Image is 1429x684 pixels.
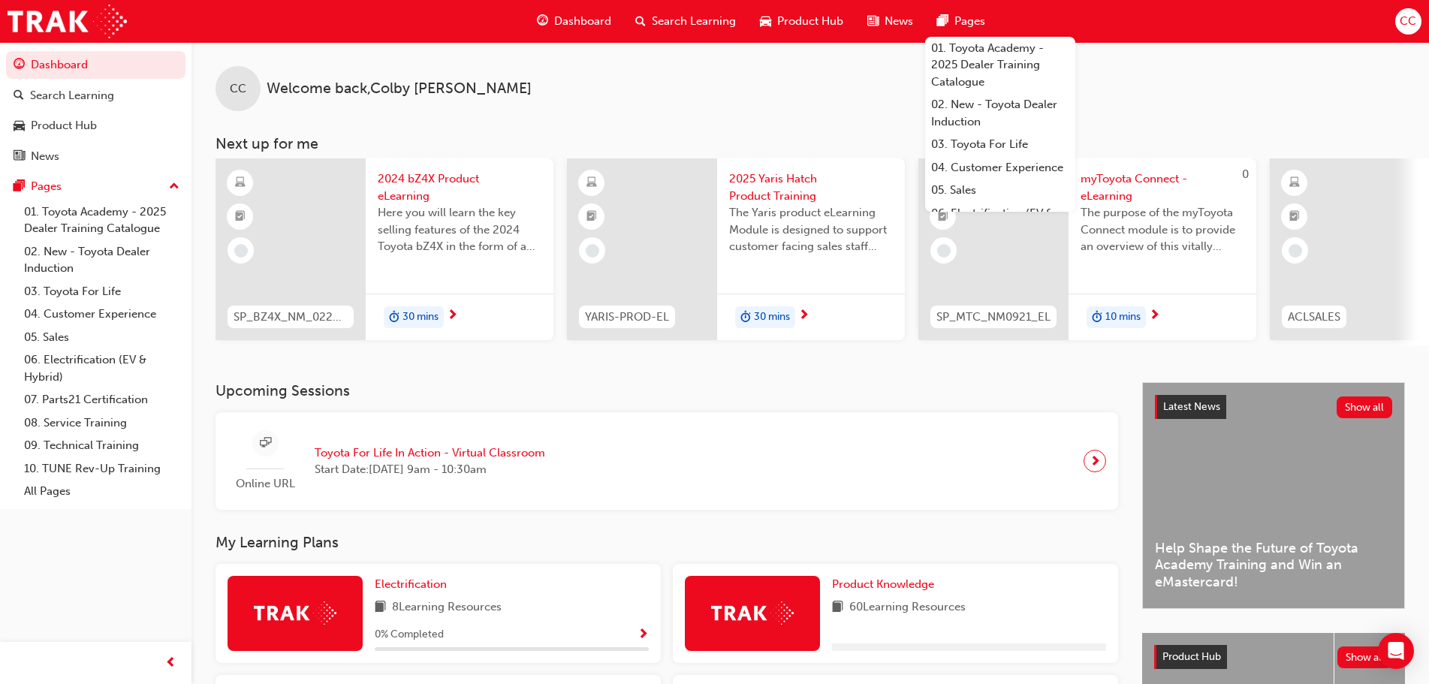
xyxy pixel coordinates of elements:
span: 60 Learning Resources [849,598,966,617]
span: The Yaris product eLearning Module is designed to support customer facing sales staff with introd... [729,204,893,255]
span: 30 mins [402,309,439,326]
span: learningRecordVerb_NONE-icon [234,244,248,258]
a: Latest NewsShow allHelp Shape the Future of Toyota Academy Training and Win an eMastercard! [1142,382,1405,609]
span: Here you will learn the key selling features of the 2024 Toyota bZ4X in the form of a virtual 6-p... [378,204,541,255]
a: Product HubShow all [1154,645,1393,669]
a: Electrification [375,576,453,593]
button: DashboardSearch LearningProduct HubNews [6,48,185,173]
span: Help Shape the Future of Toyota Academy Training and Win an eMastercard! [1155,540,1392,591]
a: All Pages [18,480,185,503]
span: 30 mins [754,309,790,326]
span: booktick-icon [1289,207,1300,227]
span: learningResourceType_ELEARNING-icon [1289,173,1300,193]
a: Latest NewsShow all [1155,395,1392,419]
div: Product Hub [31,117,97,134]
span: Show Progress [638,628,649,642]
span: learningResourceType_ELEARNING-icon [235,173,246,193]
span: YARIS-PROD-EL [585,309,669,326]
a: Product Knowledge [832,576,940,593]
span: 2024 bZ4X Product eLearning [378,170,541,204]
span: news-icon [867,12,879,31]
a: 04. Customer Experience [18,303,185,326]
div: Search Learning [30,87,114,104]
a: 06. Electrification (EV & Hybrid) [18,348,185,388]
span: Welcome back , Colby [PERSON_NAME] [267,80,532,98]
span: CC [230,80,246,98]
span: next-icon [1090,450,1101,472]
a: 03. Toyota For Life [925,133,1075,156]
a: 07. Parts21 Certification [18,388,185,411]
span: Toyota For Life In Action - Virtual Classroom [315,444,545,462]
button: Show all [1337,396,1393,418]
span: duration-icon [740,308,751,327]
a: 05. Sales [925,179,1075,202]
a: 06. Electrification (EV & Hybrid) [925,202,1075,242]
a: News [6,143,185,170]
span: The purpose of the myToyota Connect module is to provide an overview of this vitally important ne... [1081,204,1244,255]
span: learningResourceType_ELEARNING-icon [586,173,597,193]
a: 01. Toyota Academy - 2025 Dealer Training Catalogue [18,200,185,240]
span: 2025 Yaris Hatch Product Training [729,170,893,204]
span: 10 mins [1105,309,1141,326]
span: SP_MTC_NM0921_EL [936,309,1051,326]
span: learningRecordVerb_NONE-icon [937,244,951,258]
a: 08. Service Training [18,411,185,435]
a: 10. TUNE Rev-Up Training [18,457,185,481]
span: Search Learning [652,13,736,30]
span: booktick-icon [938,207,948,227]
a: pages-iconPages [925,6,997,37]
a: Search Learning [6,82,185,110]
span: car-icon [14,119,25,133]
a: news-iconNews [855,6,925,37]
span: News [885,13,913,30]
span: myToyota Connect - eLearning [1081,170,1244,204]
div: News [31,148,59,165]
span: sessionType_ONLINE_URL-icon [260,434,271,453]
span: next-icon [798,309,809,323]
span: guage-icon [537,12,548,31]
span: Latest News [1163,400,1220,413]
a: 04. Customer Experience [925,156,1075,179]
span: 0 [1242,167,1249,181]
span: CC [1400,13,1416,30]
button: CC [1395,8,1421,35]
span: next-icon [1149,309,1160,323]
a: Dashboard [6,51,185,79]
span: search-icon [14,89,24,103]
a: Online URLToyota For Life In Action - Virtual ClassroomStart Date:[DATE] 9am - 10:30am [228,424,1106,499]
a: SP_BZ4X_NM_0224_EL012024 bZ4X Product eLearningHere you will learn the key selling features of th... [216,158,553,340]
span: Product Knowledge [832,577,934,591]
a: 01. Toyota Academy - 2025 Dealer Training Catalogue [925,37,1075,94]
a: 0SP_MTC_NM0921_ELmyToyota Connect - eLearningThe purpose of the myToyota Connect module is to pro... [918,158,1256,340]
button: Show Progress [638,625,649,644]
span: learningRecordVerb_NONE-icon [1289,244,1302,258]
h3: My Learning Plans [216,534,1118,551]
span: pages-icon [14,180,25,194]
span: duration-icon [389,308,399,327]
button: Pages [6,173,185,200]
span: search-icon [635,12,646,31]
span: Start Date: [DATE] 9am - 10:30am [315,461,545,478]
span: pages-icon [937,12,948,31]
span: booktick-icon [586,207,597,227]
span: Pages [954,13,985,30]
a: 05. Sales [18,326,185,349]
span: Dashboard [554,13,611,30]
a: 02. New - Toyota Dealer Induction [925,93,1075,133]
a: Trak [8,5,127,38]
span: 8 Learning Resources [392,598,502,617]
button: Show all [1337,646,1394,668]
span: SP_BZ4X_NM_0224_EL01 [234,309,348,326]
span: book-icon [832,598,843,617]
span: learningRecordVerb_NONE-icon [586,244,599,258]
h3: Upcoming Sessions [216,382,1118,399]
a: 02. New - Toyota Dealer Induction [18,240,185,280]
span: booktick-icon [235,207,246,227]
img: Trak [711,601,794,625]
h3: Next up for me [191,135,1429,152]
span: duration-icon [1092,308,1102,327]
span: 0 % Completed [375,626,444,643]
span: prev-icon [165,654,176,673]
a: guage-iconDashboard [525,6,623,37]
